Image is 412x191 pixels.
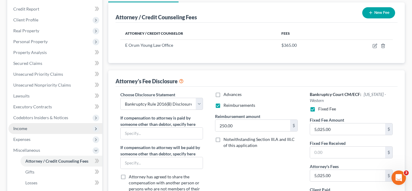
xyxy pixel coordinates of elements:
[281,43,297,48] span: $365.00
[8,91,102,101] a: Lawsuits
[8,80,102,91] a: Unsecured Nonpriority Claims
[125,31,183,36] span: Attorney / Credit Counselor
[362,7,395,18] button: New Fee
[125,43,173,48] span: E Orum Young Law Office
[120,144,203,157] label: If compensation to attorney will be paid by someone other than debtor, specify here
[13,126,27,131] span: Income
[310,123,385,135] input: 0.00
[25,180,37,185] span: Losses
[310,147,385,158] input: 0.00
[318,106,336,111] span: Fixed Fee
[385,147,392,158] div: $
[13,72,63,77] span: Unsecured Priority Claims
[310,91,392,103] h6: Bankruptcy Court CM/ECF:
[223,137,295,148] span: Notwithstanding Section III.A and III.C of this application
[290,120,297,131] div: $
[215,113,260,119] label: Reimbursement amount
[8,47,102,58] a: Property Analysis
[121,157,203,169] input: Specify...
[13,50,47,55] span: Property Analysis
[8,58,102,69] a: Secured Claims
[223,103,255,108] span: Reimbursements
[13,82,71,88] span: Unsecured Nonpriority Claims
[215,120,290,131] input: 0.00
[116,14,197,21] div: Attorney / Credit Counseling Fees
[281,31,290,36] span: Fees
[25,169,34,174] span: Gifts
[310,117,344,123] label: Fixed Fee Amount
[121,128,203,139] input: Specify...
[13,148,40,153] span: Miscellaneous
[404,170,409,175] span: 3
[120,91,175,98] label: Choose Disclosure Statement
[8,101,102,112] a: Executory Contracts
[13,6,39,11] span: Credit Report
[120,115,203,127] label: If compensation to attorney is paid by someone other than debtor, specify here
[13,93,30,98] span: Lawsuits
[25,158,88,164] span: Attorney / Credit Counseling Fees
[391,170,406,185] iframe: Intercom live chat
[385,123,392,135] div: $
[223,92,242,97] span: Advances
[21,177,102,188] a: Losses
[13,137,30,142] span: Expenses
[310,163,339,170] label: Attorney's Fees
[21,156,102,167] a: Attorney / Credit Counseling Fees
[13,28,39,33] span: Real Property
[310,170,385,181] input: 0.00
[13,104,52,109] span: Executory Contracts
[13,61,42,66] span: Secured Claims
[310,140,346,146] label: Fixed Fee Received
[21,167,102,177] a: Gifts
[116,78,184,85] div: Attorney's Fee Disclosure
[8,69,102,80] a: Unsecured Priority Claims
[385,170,392,181] div: $
[13,39,48,44] span: Personal Property
[13,17,38,22] span: Client Profile
[13,115,68,120] span: Codebtors Insiders & Notices
[8,4,102,14] a: Credit Report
